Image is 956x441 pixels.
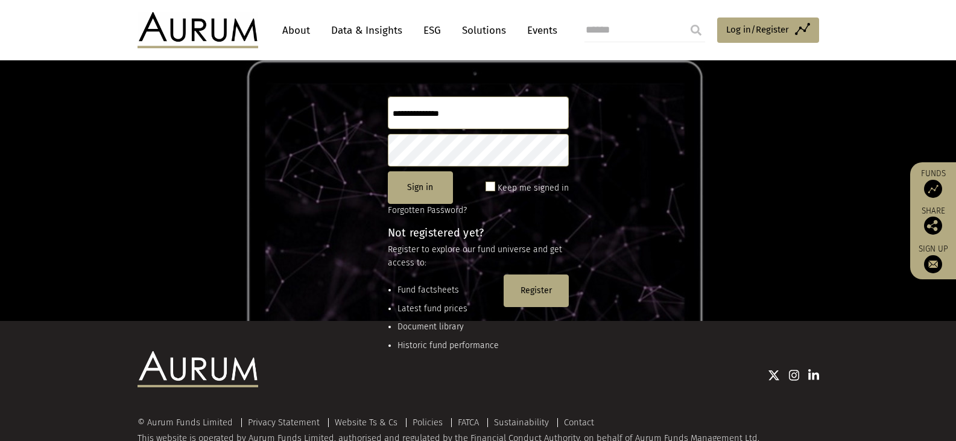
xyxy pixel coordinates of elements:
img: Access Funds [924,180,942,198]
div: © Aurum Funds Limited [138,418,239,427]
a: FATCA [458,417,479,428]
a: About [276,19,316,42]
a: ESG [417,19,447,42]
div: Share [916,207,950,235]
label: Keep me signed in [498,181,569,195]
p: Register to explore our fund universe and get access to: [388,243,569,270]
img: Instagram icon [789,369,800,381]
img: Twitter icon [768,369,780,381]
button: Sign in [388,171,453,204]
span: Log in/Register [726,22,789,37]
a: Contact [564,417,594,428]
img: Linkedin icon [808,369,819,381]
input: Submit [684,18,708,42]
a: Website Ts & Cs [335,417,397,428]
a: Forgotten Password? [388,205,467,215]
h4: Not registered yet? [388,227,569,238]
a: Funds [916,168,950,198]
img: Sign up to our newsletter [924,255,942,273]
img: Share this post [924,217,942,235]
li: Latest fund prices [397,302,499,316]
a: Data & Insights [325,19,408,42]
button: Register [504,274,569,307]
a: Log in/Register [717,17,819,43]
img: Aurum [138,12,258,48]
li: Historic fund performance [397,339,499,352]
a: Solutions [456,19,512,42]
a: Privacy Statement [248,417,320,428]
a: Policies [413,417,443,428]
li: Document library [397,320,499,334]
li: Fund factsheets [397,284,499,297]
a: Sustainability [494,417,549,428]
a: Sign up [916,244,950,273]
a: Events [521,19,557,42]
img: Aurum Logo [138,351,258,387]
